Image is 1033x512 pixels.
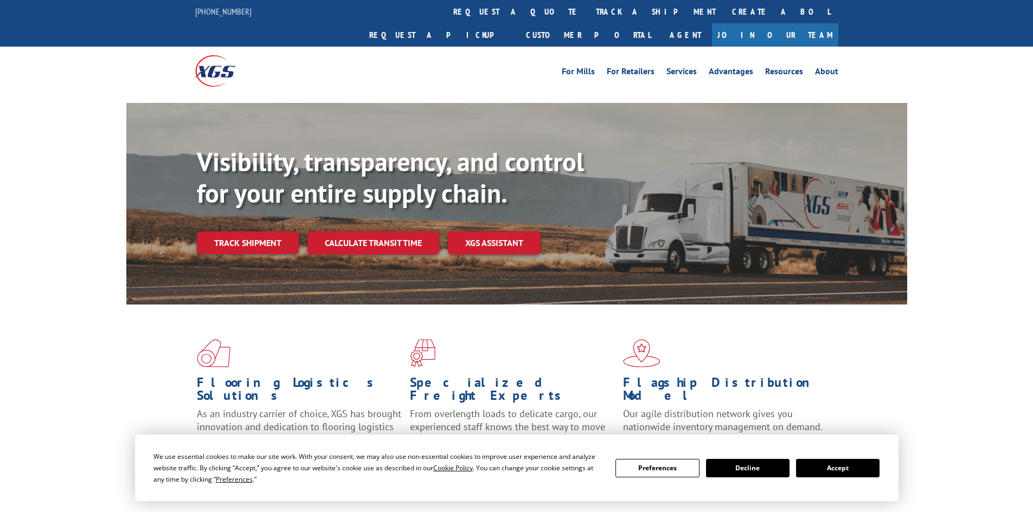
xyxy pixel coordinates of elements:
a: XGS ASSISTANT [448,231,541,255]
span: Our agile distribution network gives you nationwide inventory management on demand. [623,407,823,433]
div: We use essential cookies to make our site work. With your consent, we may also use non-essential ... [153,451,602,485]
span: As an industry carrier of choice, XGS has brought innovation and dedication to flooring logistics... [197,407,401,446]
a: For Mills [562,67,595,79]
img: xgs-icon-total-supply-chain-intelligence-red [197,339,230,367]
h1: Specialized Freight Experts [410,376,615,407]
h1: Flooring Logistics Solutions [197,376,402,407]
a: Join Our Team [712,23,838,47]
p: From overlength loads to delicate cargo, our experienced staff knows the best way to move your fr... [410,407,615,456]
a: Resources [765,67,803,79]
b: Visibility, transparency, and control for your entire supply chain. [197,145,584,210]
a: Track shipment [197,231,299,254]
a: [PHONE_NUMBER] [195,6,252,17]
img: xgs-icon-focused-on-flooring-red [410,339,435,367]
a: Agent [659,23,712,47]
a: Calculate transit time [307,231,439,255]
a: Customer Portal [518,23,659,47]
span: Preferences [216,475,253,484]
a: About [815,67,838,79]
button: Accept [796,459,880,477]
a: Request a pickup [361,23,518,47]
img: xgs-icon-flagship-distribution-model-red [623,339,660,367]
button: Preferences [615,459,699,477]
h1: Flagship Distribution Model [623,376,828,407]
a: For Retailers [607,67,655,79]
a: Services [666,67,697,79]
div: Cookie Consent Prompt [135,435,899,501]
a: Advantages [709,67,753,79]
span: Cookie Policy [433,463,473,472]
button: Decline [706,459,790,477]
